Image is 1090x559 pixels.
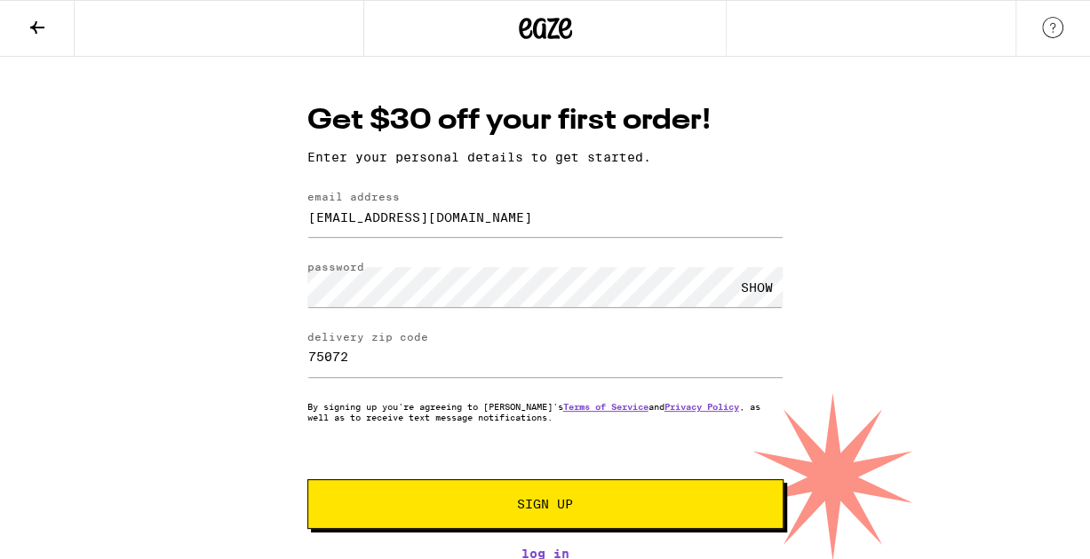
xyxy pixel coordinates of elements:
label: password [307,261,364,272]
input: email address [307,197,784,237]
span: Sign Up [517,498,573,510]
a: Terms of Service [563,401,648,412]
p: Enter your personal details to get started. [307,150,784,164]
span: Hi. Need any help? [11,12,128,27]
div: SHOW [730,267,784,307]
label: delivery zip code [307,331,428,342]
label: email address [307,191,400,202]
button: Sign Up [307,479,784,529]
a: Privacy Policy [664,401,739,412]
h1: Get $30 off your first order! [307,101,784,141]
input: delivery zip code [307,337,784,377]
p: By signing up you're agreeing to [PERSON_NAME]'s and , as well as to receive text message notific... [307,401,784,422]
